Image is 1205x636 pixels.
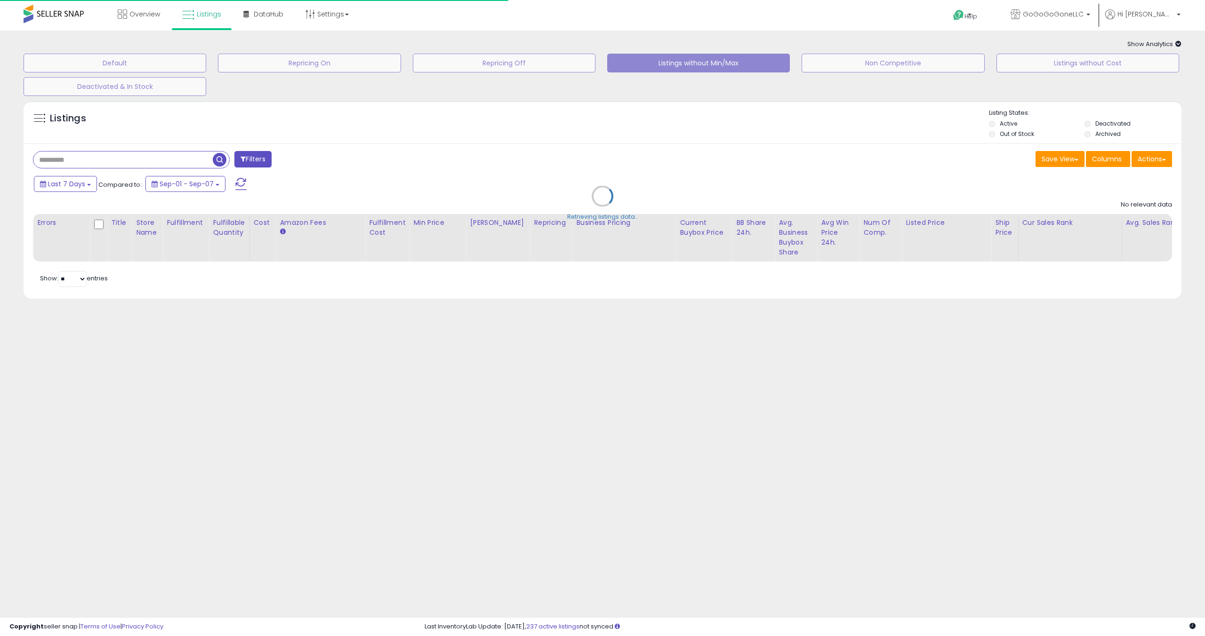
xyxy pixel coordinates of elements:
button: Listings without Cost [996,54,1179,72]
span: Help [964,12,977,20]
span: Show Analytics [1127,40,1181,48]
span: Hi [PERSON_NAME] [1117,9,1174,19]
a: Help [946,2,996,31]
button: Default [24,54,206,72]
a: Hi [PERSON_NAME] [1105,9,1181,31]
span: Listings [197,9,221,19]
i: Get Help [953,9,964,21]
button: Repricing On [218,54,401,72]
span: Overview [129,9,160,19]
span: DataHub [254,9,283,19]
button: Deactivated & In Stock [24,77,206,96]
button: Non Competitive [802,54,984,72]
button: Listings without Min/Max [607,54,790,72]
div: Retrieving listings data.. [567,213,638,221]
button: Repricing Off [413,54,595,72]
span: GoGoGoGoneLLC [1023,9,1084,19]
